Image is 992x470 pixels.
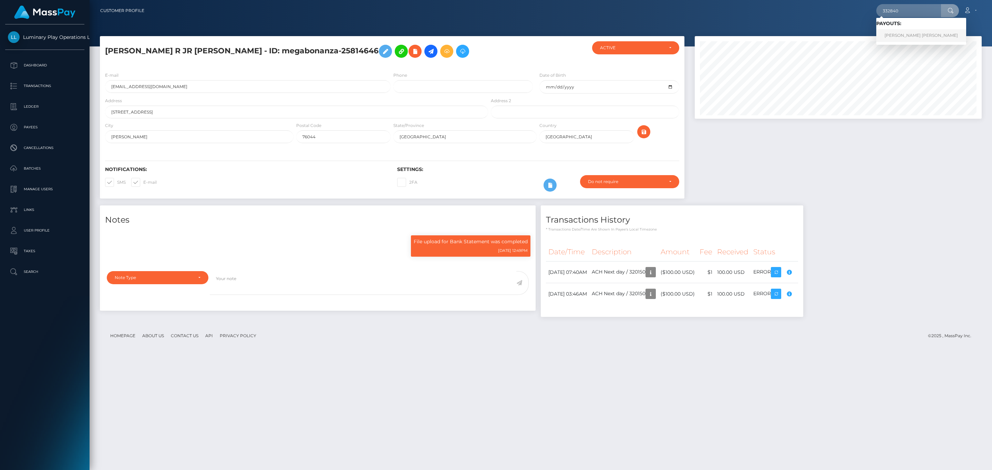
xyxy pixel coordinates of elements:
[658,283,697,305] td: ($100.00 USD)
[546,261,589,283] td: [DATE] 07:40AM
[928,332,976,340] div: © 2025 , MassPay Inc.
[715,261,751,283] td: 100.00 USD
[203,330,216,341] a: API
[539,72,566,78] label: Date of Birth
[393,72,407,78] label: Phone
[8,81,82,91] p: Transactions
[751,243,798,261] th: Status
[697,261,715,283] td: $1
[8,163,82,174] p: Batches
[8,267,82,277] p: Search
[139,330,167,341] a: About Us
[5,222,84,239] a: User Profile
[8,31,20,43] img: Luminary Play Operations Limited
[580,175,679,188] button: Do not require
[697,243,715,261] th: Fee
[715,243,751,261] th: Received
[296,122,321,129] label: Postal Code
[600,45,663,51] div: ACTIVE
[5,77,84,95] a: Transactions
[8,246,82,256] p: Taxes
[105,122,113,129] label: City
[14,6,75,19] img: MassPay Logo
[876,21,966,26] h6: Payouts:
[498,248,528,253] small: [DATE] 12:49PM
[592,41,679,54] button: ACTIVE
[876,4,941,17] input: Search...
[115,275,193,280] div: Note Type
[107,330,138,341] a: Homepage
[5,181,84,198] a: Manage Users
[397,167,679,172] h6: Settings:
[217,330,259,341] a: Privacy Policy
[8,60,82,71] p: Dashboard
[100,3,144,18] a: Customer Profile
[8,184,82,194] p: Manage Users
[414,238,528,245] p: File upload for Bank Statement was completed
[715,283,751,305] td: 100.00 USD
[8,225,82,236] p: User Profile
[8,102,82,112] p: Ledger
[107,271,208,284] button: Note Type
[5,201,84,218] a: Links
[5,139,84,157] a: Cancellations
[588,179,663,184] div: Do not require
[168,330,201,341] a: Contact Us
[393,122,424,129] label: State/Province
[131,178,157,187] label: E-mail
[546,227,798,232] p: * Transactions date/time are shown in payee's local timezone
[697,283,715,305] td: $1
[5,98,84,115] a: Ledger
[105,41,484,61] h5: [PERSON_NAME] R JR [PERSON_NAME] - ID: megabonanza-25814646
[105,214,530,226] h4: Notes
[589,261,658,283] td: ACH Next day / 320150
[751,261,798,283] td: ERROR
[539,122,557,129] label: Country
[546,243,589,261] th: Date/Time
[105,72,118,78] label: E-mail
[658,243,697,261] th: Amount
[397,178,417,187] label: 2FA
[5,57,84,74] a: Dashboard
[8,122,82,132] p: Payees
[8,205,82,215] p: Links
[751,283,798,305] td: ERROR
[105,167,387,172] h6: Notifications:
[5,263,84,280] a: Search
[105,178,126,187] label: SMS
[546,283,589,305] td: [DATE] 03:46AM
[105,98,122,104] label: Address
[5,119,84,136] a: Payees
[546,214,798,226] h4: Transactions History
[5,160,84,177] a: Batches
[424,45,437,58] a: Initiate Payout
[491,98,511,104] label: Address 2
[8,143,82,153] p: Cancellations
[589,283,658,305] td: ACH Next day / 320150
[5,34,84,40] span: Luminary Play Operations Limited
[876,29,966,42] a: [PERSON_NAME] [PERSON_NAME]
[5,243,84,260] a: Taxes
[589,243,658,261] th: Description
[658,261,697,283] td: ($100.00 USD)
